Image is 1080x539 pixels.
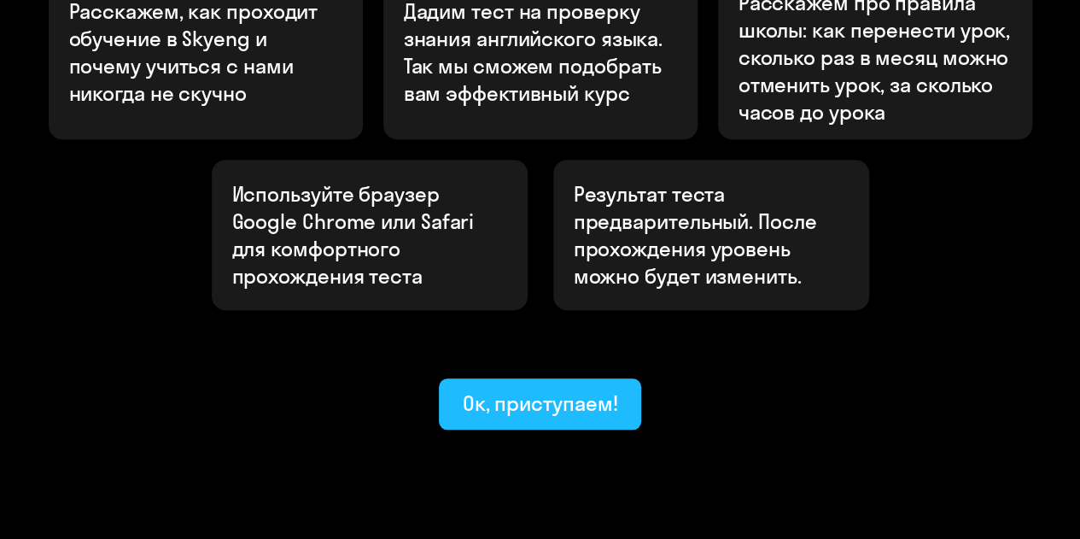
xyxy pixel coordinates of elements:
p: Результат теста предварительный. После прохождения уровень можно будет изменить. [574,180,849,290]
div: Ок, приступаем! [463,390,618,417]
button: Ок, приступаем! [439,378,642,430]
p: Используйте браузер Google Chrome или Safari для комфортного прохождения теста [232,180,507,290]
